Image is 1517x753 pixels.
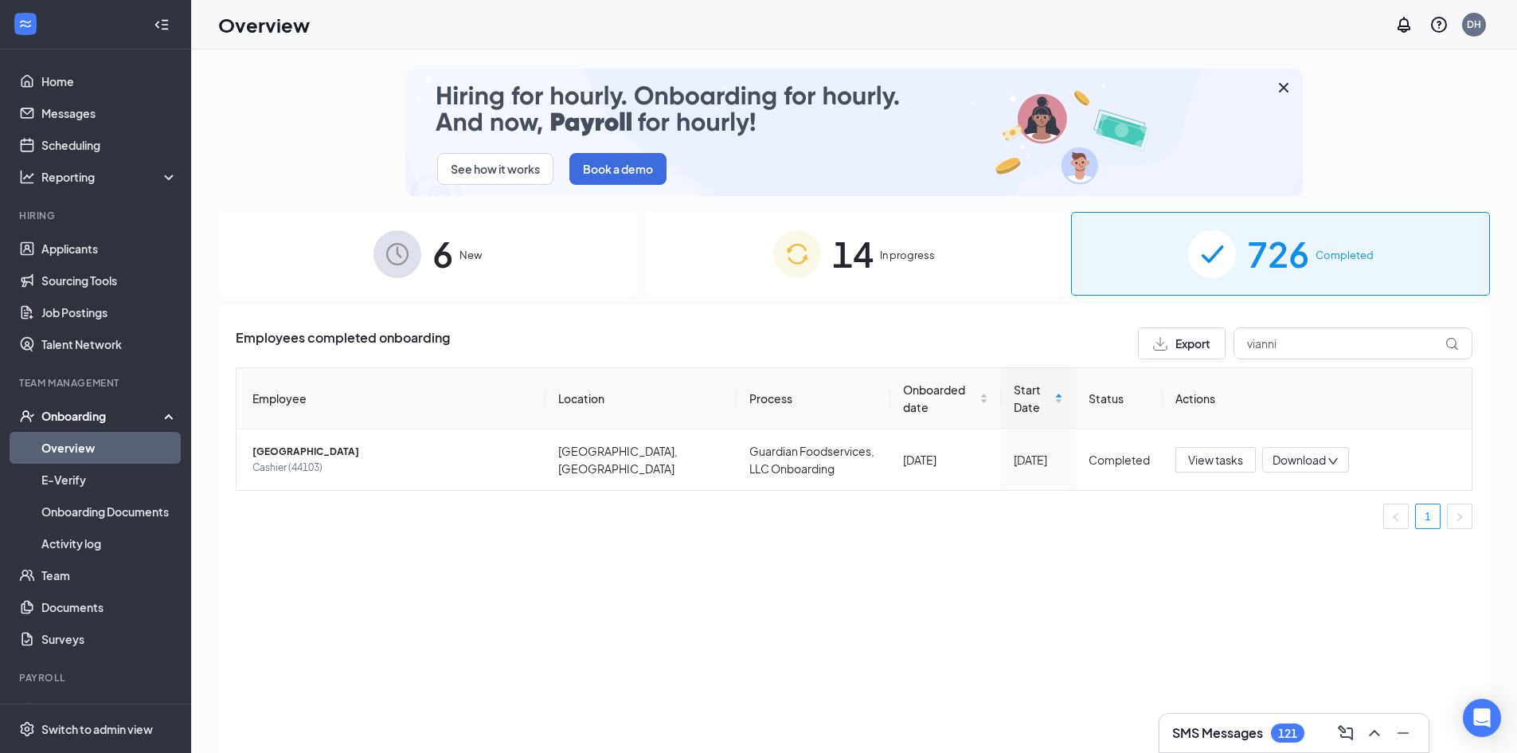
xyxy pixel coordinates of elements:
[1234,327,1472,359] input: Search by Name, Job Posting, or Process
[252,460,533,476] span: Cashier (44103)
[1274,78,1293,97] svg: Cross
[252,444,533,460] span: [GEOGRAPHIC_DATA]
[1188,451,1243,469] span: View tasks
[41,695,178,727] a: PayrollCrown
[236,327,450,359] span: Employees completed onboarding
[19,209,174,222] div: Hiring
[545,429,737,490] td: [GEOGRAPHIC_DATA], [GEOGRAPHIC_DATA]
[1278,727,1297,740] div: 121
[880,247,935,263] span: In progress
[903,381,975,416] span: Onboarded date
[41,559,178,591] a: Team
[405,69,1303,196] img: payroll-small.gif
[1316,247,1374,263] span: Completed
[1138,327,1226,359] button: Export
[154,17,170,33] svg: Collapse
[1365,724,1384,743] svg: ChevronUp
[1172,724,1263,742] h3: SMS Messages
[1076,368,1163,429] th: Status
[41,265,178,296] a: Sourcing Tools
[1327,456,1339,467] span: down
[1394,15,1413,34] svg: Notifications
[890,368,1000,429] th: Onboarded date
[41,233,178,265] a: Applicants
[1455,512,1464,522] span: right
[41,169,178,185] div: Reporting
[1391,512,1401,522] span: left
[1467,18,1481,31] div: DH
[1014,451,1064,469] div: [DATE]
[19,671,174,684] div: Payroll
[832,226,874,281] span: 14
[41,464,178,496] a: E-Verify
[19,169,35,185] svg: Analysis
[41,65,178,97] a: Home
[1415,504,1441,529] li: 1
[459,247,482,263] span: New
[1390,720,1416,746] button: Minimize
[569,153,667,185] button: Book a demo
[41,432,178,464] a: Overview
[1383,504,1409,529] li: Previous Page
[432,226,453,281] span: 6
[1463,699,1501,737] div: Open Intercom Messenger
[41,591,178,623] a: Documents
[19,408,35,424] svg: UserCheck
[218,11,310,38] h1: Overview
[41,623,178,655] a: Surveys
[1247,226,1309,281] span: 726
[1336,724,1355,743] svg: ComposeMessage
[903,451,987,469] div: [DATE]
[19,721,35,737] svg: Settings
[545,368,737,429] th: Location
[1383,504,1409,529] button: left
[437,153,553,185] button: See how it works
[41,408,164,424] div: Onboarding
[737,368,890,429] th: Process
[1175,447,1256,473] button: View tasks
[19,376,174,390] div: Team Management
[1447,504,1472,529] button: right
[1333,720,1359,746] button: ComposeMessage
[41,527,178,559] a: Activity log
[41,328,178,360] a: Talent Network
[41,721,153,737] div: Switch to admin view
[1175,338,1210,349] span: Export
[18,16,33,32] svg: WorkstreamLogo
[1014,381,1052,416] span: Start Date
[1429,15,1449,34] svg: QuestionInfo
[737,429,890,490] td: Guardian Foodservices, LLC Onboarding
[41,97,178,129] a: Messages
[1447,504,1472,529] li: Next Page
[41,296,178,328] a: Job Postings
[1089,451,1150,469] div: Completed
[1394,724,1413,743] svg: Minimize
[1163,368,1472,429] th: Actions
[41,496,178,527] a: Onboarding Documents
[1416,504,1440,528] a: 1
[237,368,545,429] th: Employee
[1273,452,1326,469] span: Download
[41,129,178,161] a: Scheduling
[1362,720,1387,746] button: ChevronUp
